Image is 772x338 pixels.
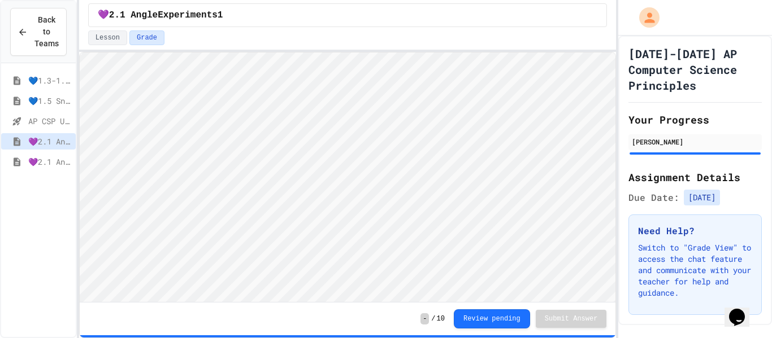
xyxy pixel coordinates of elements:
span: / [431,314,435,323]
button: Lesson [88,30,127,45]
button: Back to Teams [10,8,67,56]
span: 💜2.1 AngleExperiments1 [28,135,71,147]
button: Grade [129,30,164,45]
h2: Assignment Details [628,169,762,185]
span: 💙1.3-1.4 WelcometoSnap! [28,74,71,86]
p: Switch to "Grade View" to access the chat feature and communicate with your teacher for help and ... [638,242,752,299]
span: AP CSP Unit 1 Review [28,115,71,127]
span: Back to Teams [34,14,59,50]
iframe: Snap! Programming Environment [80,52,616,302]
span: [DATE] [684,190,720,205]
h1: [DATE]-[DATE] AP Computer Science Principles [628,46,762,93]
span: Due Date: [628,191,679,204]
button: Review pending [454,309,530,328]
span: 10 [437,314,445,323]
span: 💜2.1 AngleExperiments2 [28,156,71,168]
div: My Account [627,5,662,30]
button: Submit Answer [536,310,607,328]
div: [PERSON_NAME] [632,137,758,147]
span: 💙1.5 Snap! ScavengerHunt [28,95,71,107]
iframe: chat widget [725,293,761,327]
span: 💜2.1 AngleExperiments1 [98,8,223,22]
h3: Need Help? [638,224,752,238]
span: Submit Answer [545,314,598,323]
span: - [420,313,429,324]
h2: Your Progress [628,112,762,128]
